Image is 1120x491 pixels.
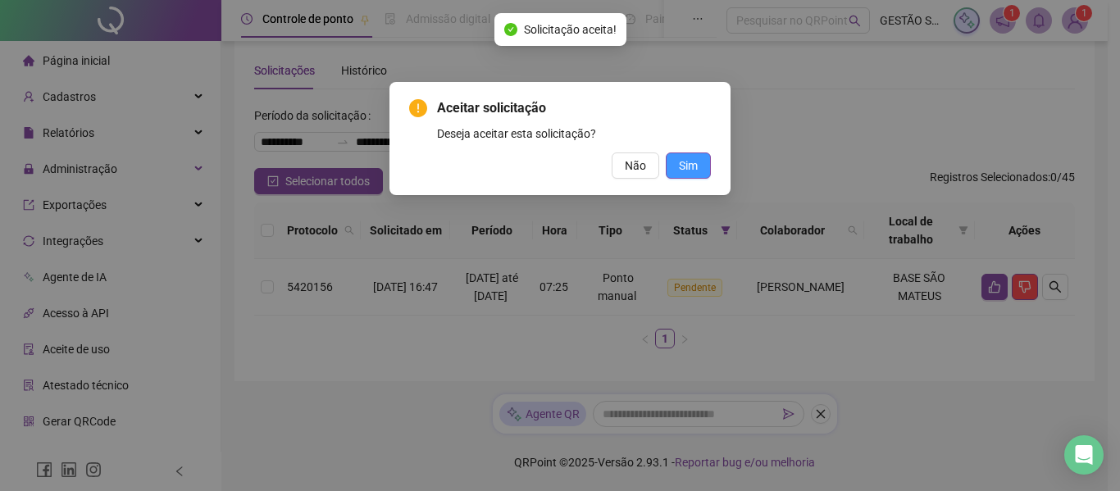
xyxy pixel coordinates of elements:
span: Solicitação aceita! [524,20,617,39]
span: Não [625,157,646,175]
div: Open Intercom Messenger [1064,435,1104,475]
button: Não [612,152,659,179]
span: Sim [679,157,698,175]
span: check-circle [504,23,517,36]
button: Sim [666,152,711,179]
span: exclamation-circle [409,99,427,117]
span: Aceitar solicitação [437,98,711,118]
div: Deseja aceitar esta solicitação? [437,125,711,143]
